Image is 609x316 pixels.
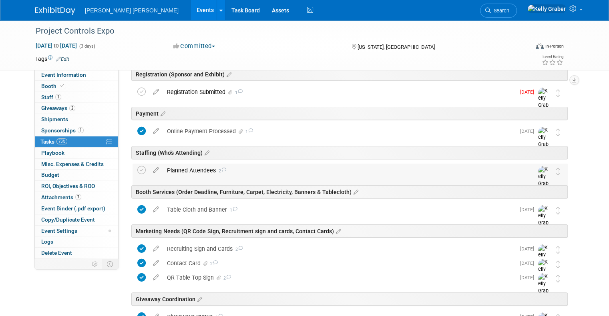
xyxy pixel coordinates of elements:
div: Online Payment Processed [163,124,515,138]
td: Toggle Event Tabs [102,259,119,269]
div: Registration (Sponsor and Exhibit) [131,68,568,81]
span: [DATE] [520,207,538,212]
span: 1 [78,127,84,133]
div: Event Rating [542,55,563,59]
span: 1 [244,129,253,134]
a: Tasks75% [35,136,118,147]
img: Kelly Graber [538,273,550,302]
a: Attachments7 [35,192,118,203]
span: [US_STATE], [GEOGRAPHIC_DATA] [358,44,435,50]
img: Kelly Graber [538,205,550,234]
a: Logs [35,236,118,247]
img: Kelly Graber [538,166,550,194]
span: [DATE] [520,275,538,280]
span: Logs [41,238,53,245]
a: Giveaways2 [35,103,118,114]
a: Budget [35,170,118,180]
i: Move task [556,89,560,97]
i: Move task [556,246,560,254]
div: Staffing (Who's Attending) [131,146,568,159]
span: [DATE] [DATE] [35,42,77,49]
span: Misc. Expenses & Credits [41,161,104,167]
div: Contact Card [163,256,515,270]
a: Event Settings [35,226,118,236]
i: Move task [556,128,560,136]
a: edit [149,206,163,213]
span: Booth [41,83,66,89]
img: ExhibitDay [35,7,75,15]
span: 2 [69,105,75,111]
a: Edit sections [352,188,358,196]
img: Kelly Graber [538,88,550,116]
span: Modified Layout [109,230,111,232]
a: Edit sections [159,109,165,117]
a: Playbook [35,148,118,158]
span: Search [491,8,509,14]
td: Tags [35,55,69,63]
a: edit [149,245,163,252]
div: Registration Submitted [163,85,515,99]
a: edit [149,274,163,281]
a: Misc. Expenses & Credits [35,159,118,170]
a: Shipments [35,114,118,125]
img: Kelly Graber [527,4,566,13]
a: Sponsorships1 [35,125,118,136]
span: [PERSON_NAME] [PERSON_NAME] [85,7,179,14]
img: Kelly Graber [538,127,550,155]
a: edit [149,88,163,96]
span: Event Binder (.pdf export) [41,205,105,212]
a: Event Information [35,70,118,80]
a: edit [149,167,163,174]
div: Marketing Needs (QR Code Sign, Recruitment sign and cards, Contact Cards) [131,224,568,238]
span: [DATE] [520,128,538,134]
td: Personalize Event Tab Strip [88,259,102,269]
span: Tasks [40,138,67,145]
span: Staff [41,94,61,100]
a: edit [149,260,163,267]
a: Edit sections [225,70,231,78]
span: 75% [56,138,67,144]
div: Event Format [486,42,564,54]
a: Search [480,4,517,18]
i: Move task [556,168,560,175]
span: 1 [227,208,237,213]
a: edit [149,128,163,135]
div: In-Person [545,43,564,49]
div: Recruiting Sign and Cards [163,242,515,256]
span: to [52,42,60,49]
div: Table Cloth and Banner [163,203,515,216]
span: 2 [233,247,243,252]
span: 1 [234,90,243,95]
span: 1 [55,94,61,100]
div: Booth Services (Order Deadline, Furniture, Carpet, Electricity, Banners & Tablecloth) [131,185,568,198]
a: Copy/Duplicate Event [35,214,118,225]
a: Edit sections [195,295,202,303]
i: Move task [556,260,560,268]
a: Event Binder (.pdf export) [35,203,118,214]
div: Project Controls Expo [33,24,519,38]
span: [DATE] [520,260,538,266]
img: Format-Inperson.png [536,43,544,49]
span: 2 [222,276,231,281]
a: Edit [56,56,69,62]
span: Shipments [41,116,68,122]
i: Move task [556,207,560,214]
span: [DATE] [520,246,538,252]
span: Giveaways [41,105,75,111]
a: Booth [35,81,118,92]
span: ROI, Objectives & ROO [41,183,95,189]
span: Delete Event [41,250,72,256]
span: Budget [41,172,59,178]
span: Event Settings [41,228,77,234]
a: Staff1 [35,92,118,103]
i: Move task [556,275,560,282]
span: 7 [75,194,81,200]
a: Edit sections [334,227,341,235]
button: Committed [171,42,218,50]
div: Planned Attendees [163,164,522,177]
span: Attachments [41,194,81,200]
span: 2 [216,168,226,174]
span: Sponsorships [41,127,84,134]
img: Kelly Graber [538,259,550,287]
span: [DATE] [520,89,538,95]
